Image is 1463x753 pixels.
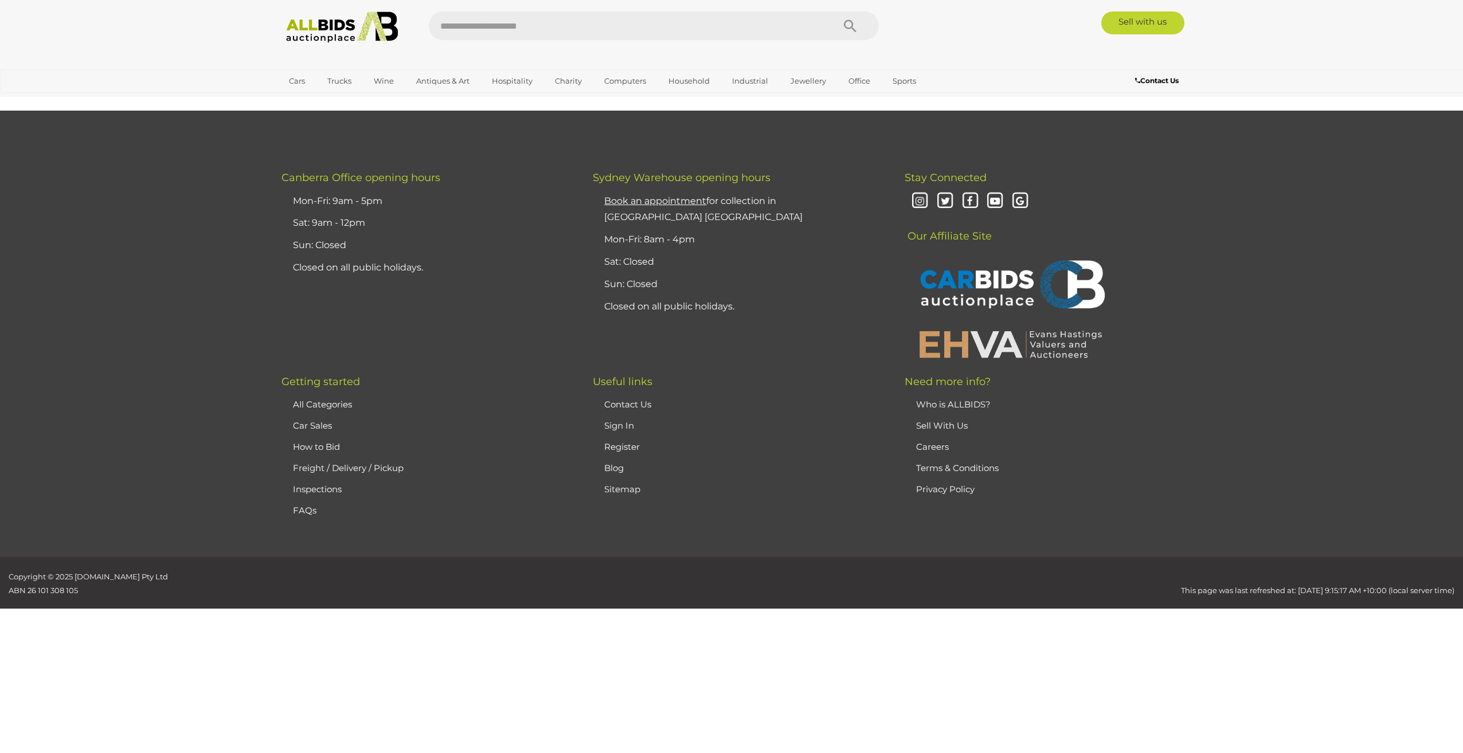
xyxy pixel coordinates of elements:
a: Computers [597,72,654,91]
li: Mon-Fri: 8am - 4pm [601,229,875,251]
a: Inspections [293,484,342,495]
a: Careers [916,441,949,452]
button: Search [822,11,879,40]
a: Sell With Us [916,420,968,431]
img: EHVA | Evans Hastings Valuers and Auctioneers [913,329,1108,359]
a: Book an appointmentfor collection in [GEOGRAPHIC_DATA] [GEOGRAPHIC_DATA] [604,195,803,223]
a: Industrial [725,72,776,91]
i: Google [1010,191,1030,211]
li: Mon-Fri: 9am - 5pm [290,190,564,213]
a: Antiques & Art [409,72,477,91]
span: Getting started [281,375,360,388]
span: Useful links [593,375,652,388]
a: Sign In [604,420,634,431]
a: FAQs [293,505,316,516]
li: Closed on all public holidays. [290,257,564,279]
a: Freight / Delivery / Pickup [293,462,404,473]
i: Youtube [985,191,1006,211]
span: Need more info? [905,375,991,388]
a: Sports [885,72,924,91]
a: Hospitality [484,72,540,91]
span: Our Affiliate Site [905,213,992,242]
a: Terms & Conditions [916,462,999,473]
a: Car Sales [293,420,332,431]
a: Wine [366,72,401,91]
i: Facebook [960,191,980,211]
a: Blog [604,462,624,473]
i: Instagram [910,191,930,211]
a: Trucks [320,72,359,91]
li: Closed on all public holidays. [601,296,875,318]
li: Sun: Closed [601,273,875,296]
div: This page was last refreshed at: [DATE] 9:15:17 AM +10:00 (local server time) [366,570,1463,597]
a: All Categories [293,399,352,410]
b: Contact Us [1135,76,1179,85]
a: Privacy Policy [916,484,975,495]
span: Stay Connected [905,171,987,184]
a: Charity [547,72,589,91]
a: Contact Us [604,399,651,410]
a: Household [661,72,717,91]
a: Who is ALLBIDS? [916,399,991,410]
a: Cars [281,72,312,91]
a: Sitemap [604,484,640,495]
a: Register [604,441,640,452]
a: Sell with us [1101,11,1184,34]
img: CARBIDS Auctionplace [913,248,1108,324]
span: Canberra Office opening hours [281,171,440,184]
a: Office [841,72,878,91]
a: [GEOGRAPHIC_DATA] [281,91,378,109]
li: Sat: 9am - 12pm [290,212,564,234]
img: Allbids.com.au [280,11,404,43]
li: Sat: Closed [601,251,875,273]
i: Twitter [935,191,955,211]
li: Sun: Closed [290,234,564,257]
u: Book an appointment [604,195,706,206]
a: Jewellery [783,72,834,91]
a: Contact Us [1135,74,1182,87]
span: Sydney Warehouse opening hours [593,171,770,184]
a: How to Bid [293,441,340,452]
